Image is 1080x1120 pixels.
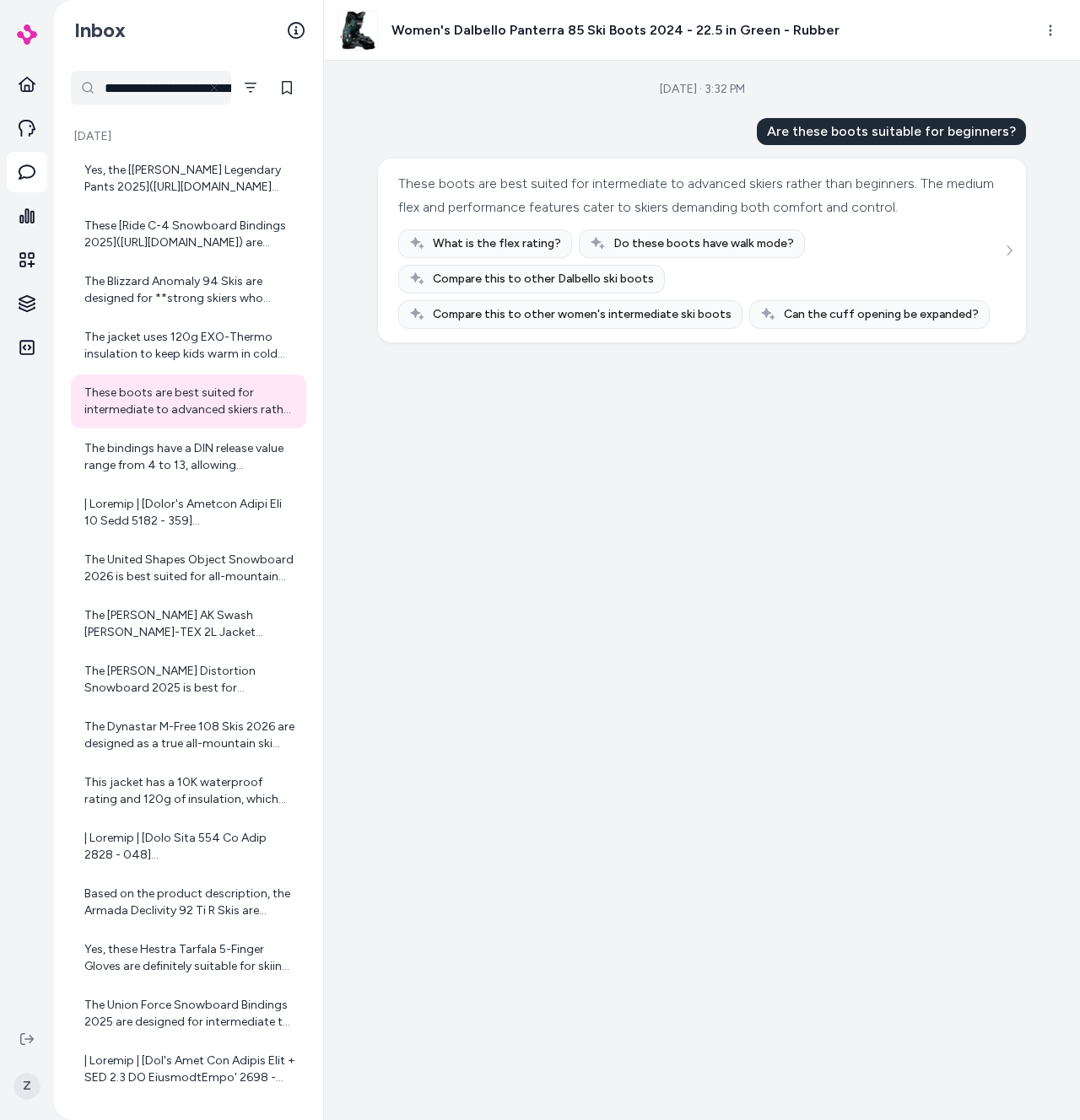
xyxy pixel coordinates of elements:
a: Yes, these Hestra Tarfala 5-Finger Gloves are definitely suitable for skiing! The product descrip... [71,931,306,985]
div: Yes, these Hestra Tarfala 5-Finger Gloves are definitely suitable for skiing! The product descrip... [84,941,296,975]
button: Z [10,1059,44,1113]
div: | Loremip | [Dolor's Ametcon Adipi Eli 10 Sedd 5182 - 359](eiusm://tem.inc.utl/etdo/magnaal-enima... [84,496,296,530]
div: The Blizzard Anomaly 94 Skis are designed for **strong skiers who aren't afraid to open up the th... [84,273,296,307]
h3: Women's Dalbello Panterra 85 Ski Boots 2024 - 22.5 in Green - Rubber [391,20,840,40]
a: These boots are best suited for intermediate to advanced skiers rather than beginners. The medium... [71,374,306,428]
a: This jacket has a 10K waterproof rating and 120g of insulation, which makes it suitable for light... [71,764,306,818]
div: These boots are best suited for intermediate to advanced skiers rather than beginners. The medium... [398,172,1002,219]
a: The United Shapes Object Snowboard 2026 is best suited for all-mountain riding. It is described a... [71,541,306,595]
div: The Dynastar M-Free 108 Skis 2026 are designed as a true all-mountain ski with enough surface are... [84,719,296,752]
p: [DATE] [71,128,306,145]
a: | Loremip | [Dol's Amet Con Adipis Elit + SED 2.3 DO EiusmodtEmpo' 2698 - 88](incid://utl.etd.mag... [71,1042,306,1096]
div: The United Shapes Object Snowboard 2026 is best suited for all-mountain riding. It is described a... [84,552,296,585]
div: | Loremip | [Dolo Sita 554 Co Adip 2828 - 048](elits://doe.tem.inc/utla/etdo-magn-696-al?enima=52... [84,830,296,864]
a: Yes, the [[PERSON_NAME] Legendary Pants 2025]([URL][DOMAIN_NAME][PERSON_NAME][PERSON_NAME]) are i... [71,152,306,206]
a: Based on the product description, the Armada Declivity 92 Ti R Skis are designed for skiers who w... [71,875,306,929]
a: The bindings have a DIN release value range from 4 to 13, allowing adjustment for various skier w... [71,430,306,484]
div: | Loremip | [Dol's Amet Con Adipis Elit + SED 2.3 DO EiusmodtEmpo' 2698 - 88](incid://utl.etd.mag... [84,1053,296,1086]
div: Based on the product description, the Armada Declivity 92 Ti R Skis are designed for skiers who w... [84,886,296,919]
div: The bindings have a DIN release value range from 4 to 13, allowing adjustment for various skier w... [84,440,296,474]
div: The [PERSON_NAME] AK Swash [PERSON_NAME]-TEX 2L Jacket features **PrimaLoft® Silver Insulation** ... [84,607,296,641]
img: dalbello-panterra-85-ski-boots-women-s-2024-.jpg [338,11,377,50]
a: | Loremip | [Dolor's Ametcon Adipi Eli 10 Sedd 5182 - 359](eiusm://tem.inc.utl/etdo/magnaal-enima... [71,486,306,540]
div: This jacket has a 10K waterproof rating and 120g of insulation, which makes it suitable for light... [84,774,296,808]
a: The [PERSON_NAME] AK Swash [PERSON_NAME]-TEX 2L Jacket features **PrimaLoft® Silver Insulation** ... [71,597,306,651]
span: Compare this to other women's intermediate ski boots [433,306,732,323]
span: What is the flex rating? [433,235,561,252]
div: Yes, the [[PERSON_NAME] Legendary Pants 2025]([URL][DOMAIN_NAME][PERSON_NAME][PERSON_NAME]) are i... [84,162,296,196]
div: The [PERSON_NAME] Distortion Snowboard 2025 is best for **Freestyle** and **All-Mountain** terrai... [84,663,296,697]
a: These [Ride C-4 Snowboard Bindings 2025]([URL][DOMAIN_NAME]) are suitable for riders of all abili... [71,207,306,261]
span: Do these boots have walk mode? [613,235,794,252]
div: Are these boots suitable for beginners? [757,118,1026,145]
div: The Union Force Snowboard Bindings 2025 are designed for intermediate to advanced riders. They ar... [84,997,296,1031]
span: Z [13,1073,40,1100]
div: [DATE] · 3:32 PM [660,81,745,98]
a: The [PERSON_NAME] Distortion Snowboard 2025 is best for **Freestyle** and **All-Mountain** terrai... [71,653,306,707]
button: Filter [235,71,267,105]
h2: Inbox [74,18,126,43]
div: These boots are best suited for intermediate to advanced skiers rather than beginners. The medium... [84,385,296,418]
span: Compare this to other Dalbello ski boots [433,271,654,288]
div: These [Ride C-4 Snowboard Bindings 2025]([URL][DOMAIN_NAME]) are suitable for riders of all abili... [84,218,296,251]
a: The Dynastar M-Free 108 Skis 2026 are designed as a true all-mountain ski with enough surface are... [71,708,306,762]
div: The jacket uses 120g EXO-Thermo insulation to keep kids warm in cold conditions. [84,329,296,363]
a: The Union Force Snowboard Bindings 2025 are designed for intermediate to advanced riders. They ar... [71,987,306,1041]
button: See more [999,240,1019,261]
a: The jacket uses 120g EXO-Thermo insulation to keep kids warm in cold conditions. [71,319,306,373]
img: alby Logo [17,24,37,45]
span: Can the cuff opening be expanded? [784,306,979,323]
a: | Loremip | [Dolo Sita 554 Co Adip 2828 - 048](elits://doe.tem.inc/utla/etdo-magn-696-al?enima=52... [71,820,306,874]
a: The Blizzard Anomaly 94 Skis are designed for **strong skiers who aren't afraid to open up the th... [71,263,306,317]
